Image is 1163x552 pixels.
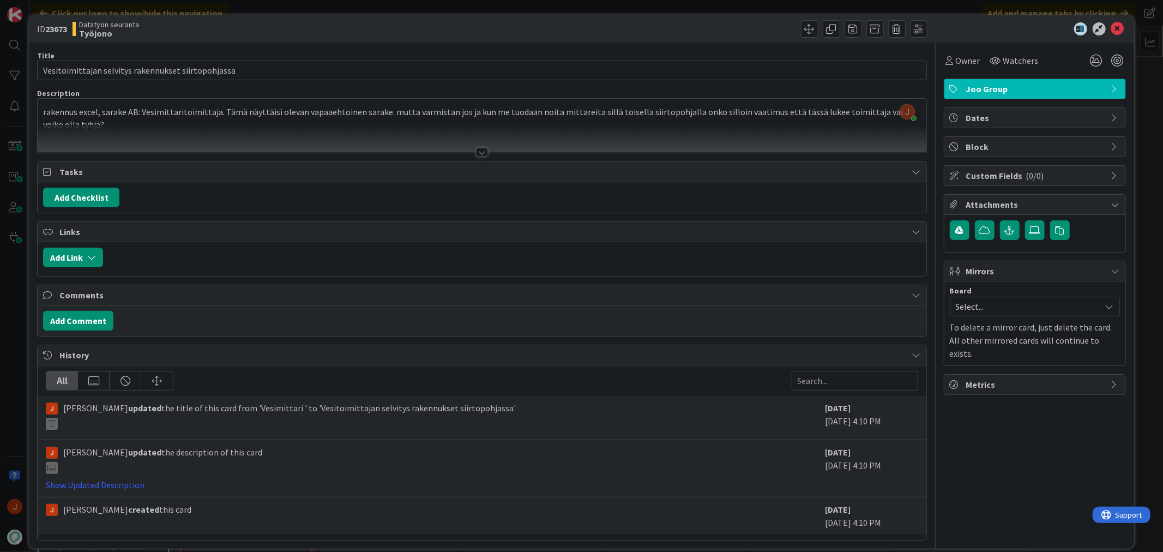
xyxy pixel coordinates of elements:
[37,51,55,61] label: Title
[1026,170,1044,181] span: ( 0/0 )
[966,265,1106,278] span: Mirrors
[63,503,191,516] span: [PERSON_NAME] this card
[43,311,113,331] button: Add Comment
[966,82,1106,95] span: Joo Group
[59,225,906,238] span: Links
[128,403,161,413] b: updated
[37,61,926,80] input: type card name here...
[59,349,906,362] span: History
[966,198,1106,211] span: Attachments
[59,165,906,178] span: Tasks
[37,88,80,98] span: Description
[63,401,516,430] span: [PERSON_NAME] the title of this card from 'Vesimittari ' to 'Vesitoimittajan selvitys rakennukset...
[966,140,1106,153] span: Block
[1003,54,1039,67] span: Watchers
[825,504,851,515] b: [DATE]
[950,287,972,295] span: Board
[825,503,918,529] div: [DATE] 4:10 PM
[46,504,58,516] img: JM
[63,446,262,474] span: [PERSON_NAME] the description of this card
[79,29,139,38] b: Työjono
[966,378,1106,391] span: Metrics
[900,104,915,119] img: AAcHTtdL3wtcyn1eGseKwND0X38ITvXuPg5_7r7WNcK5=s96-c
[825,447,851,458] b: [DATE]
[43,188,119,207] button: Add Checklist
[128,504,159,515] b: created
[825,446,918,491] div: [DATE] 4:10 PM
[46,371,78,390] div: All
[966,111,1106,124] span: Dates
[43,106,920,130] p: rakennus excel, sarake AB: Vesimittaritoimittaja. Tämä näyttäisi olevan vapaaehtoinen sarake. mut...
[79,20,139,29] span: Datatyön seuranta
[46,403,58,415] img: JM
[46,479,144,490] a: Show Updated Description
[45,23,67,34] b: 23673
[59,289,906,302] span: Comments
[37,22,67,35] span: ID
[792,371,918,391] input: Search...
[950,321,1120,360] p: To delete a mirror card, just delete the card. All other mirrored cards will continue to exists.
[956,54,980,67] span: Owner
[23,2,50,15] span: Support
[956,299,1095,314] span: Select...
[966,169,1106,182] span: Custom Fields
[43,248,103,267] button: Add Link
[825,401,918,434] div: [DATE] 4:10 PM
[825,403,851,413] b: [DATE]
[46,447,58,459] img: JM
[128,447,161,458] b: updated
